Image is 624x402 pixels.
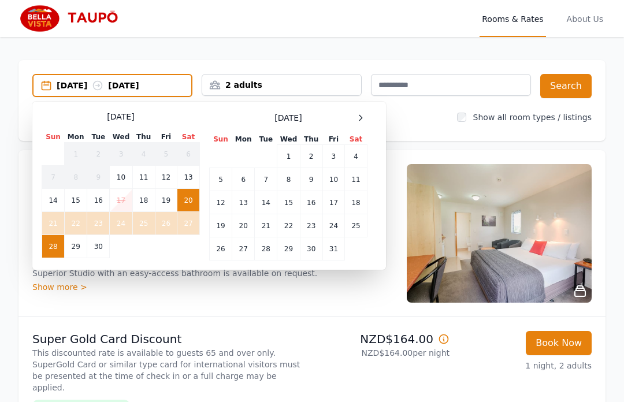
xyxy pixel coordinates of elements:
[132,132,155,143] th: Thu
[65,235,87,258] td: 29
[65,166,87,189] td: 8
[87,212,110,235] td: 23
[322,214,344,237] td: 24
[232,237,255,260] td: 27
[255,168,277,191] td: 7
[42,166,65,189] td: 7
[300,237,322,260] td: 30
[107,111,134,122] span: [DATE]
[255,214,277,237] td: 21
[540,74,592,98] button: Search
[42,235,65,258] td: 28
[65,212,87,235] td: 22
[202,79,361,91] div: 2 adults
[255,134,277,145] th: Tue
[232,134,255,145] th: Mon
[132,166,155,189] td: 11
[65,143,87,166] td: 1
[300,214,322,237] td: 23
[110,212,132,235] td: 24
[322,237,344,260] td: 31
[277,145,300,168] td: 1
[42,189,65,212] td: 14
[255,237,277,260] td: 28
[155,143,177,166] td: 5
[132,189,155,212] td: 18
[300,145,322,168] td: 2
[132,143,155,166] td: 4
[155,166,177,189] td: 12
[210,214,232,237] td: 19
[322,145,344,168] td: 3
[110,132,132,143] th: Wed
[345,145,367,168] td: 4
[232,168,255,191] td: 6
[232,214,255,237] td: 20
[18,5,129,32] img: Bella Vista Taupo
[300,191,322,214] td: 16
[277,168,300,191] td: 8
[110,189,132,212] td: 17
[322,134,344,145] th: Fri
[277,191,300,214] td: 15
[42,132,65,143] th: Sun
[177,166,200,189] td: 13
[32,331,307,347] p: Super Gold Card Discount
[345,168,367,191] td: 11
[345,214,367,237] td: 25
[210,168,232,191] td: 5
[300,134,322,145] th: Thu
[232,191,255,214] td: 13
[317,331,450,347] p: NZD$164.00
[87,143,110,166] td: 2
[277,237,300,260] td: 29
[177,132,200,143] th: Sat
[177,212,200,235] td: 27
[277,214,300,237] td: 22
[210,191,232,214] td: 12
[345,134,367,145] th: Sat
[300,168,322,191] td: 9
[255,191,277,214] td: 14
[110,166,132,189] td: 10
[155,189,177,212] td: 19
[210,134,232,145] th: Sun
[526,331,592,355] button: Book Now
[132,212,155,235] td: 25
[210,237,232,260] td: 26
[32,281,393,293] div: Show more >
[155,212,177,235] td: 26
[317,347,450,359] p: NZD$164.00 per night
[345,191,367,214] td: 18
[322,168,344,191] td: 10
[322,191,344,214] td: 17
[177,143,200,166] td: 6
[110,143,132,166] td: 3
[473,113,592,122] label: Show all room types / listings
[32,347,307,393] p: This discounted rate is available to guests 65 and over only. SuperGold Card or similar type card...
[42,212,65,235] td: 21
[459,360,592,371] p: 1 night, 2 adults
[277,134,300,145] th: Wed
[57,80,191,91] div: [DATE] [DATE]
[155,132,177,143] th: Fri
[87,235,110,258] td: 30
[87,132,110,143] th: Tue
[65,189,87,212] td: 15
[274,112,302,124] span: [DATE]
[65,132,87,143] th: Mon
[87,166,110,189] td: 9
[177,189,200,212] td: 20
[87,189,110,212] td: 16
